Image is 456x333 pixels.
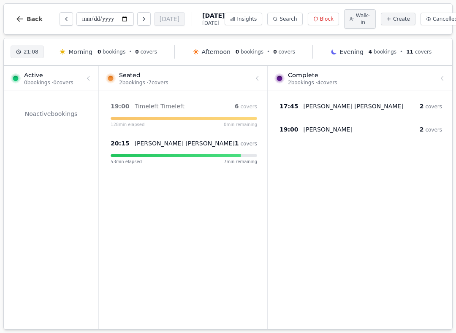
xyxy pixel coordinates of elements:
span: 2 [420,103,424,110]
span: 11 [406,49,413,55]
button: Next day [137,12,151,26]
p: No active bookings [9,110,93,118]
span: 17:45 [280,102,299,110]
span: [DATE] [202,20,225,27]
p: Timeleft Timeleft [135,102,185,110]
p: [PERSON_NAME] [PERSON_NAME] [304,102,404,110]
span: covers [278,49,295,55]
span: covers [415,49,432,55]
span: covers [240,104,257,110]
span: [DATE] [202,11,225,20]
span: 0 [236,49,239,55]
button: [DATE] [154,12,185,26]
span: 0 [135,49,138,55]
p: [PERSON_NAME] [PERSON_NAME] [135,139,235,148]
span: 21:08 [24,48,38,55]
span: Evening [340,48,364,56]
button: Back [9,9,49,29]
span: 0 [273,49,277,55]
span: covers [425,127,442,133]
span: bookings [103,49,125,55]
span: Search [280,16,297,22]
span: Block [320,16,334,22]
svg: Google booking [188,104,192,108]
button: Walk-in [344,9,376,29]
span: 20:15 [111,139,130,148]
span: 19:00 [111,102,130,110]
svg: Customer message [413,104,418,109]
span: 0 min remaining [224,121,257,128]
span: Create [393,16,410,22]
p: [PERSON_NAME] [304,125,353,134]
span: covers [425,104,442,110]
span: 53 min elapsed [111,158,142,165]
span: covers [140,49,157,55]
span: 2 [420,126,424,133]
button: Search [267,13,302,25]
span: • [129,48,132,55]
span: 0 [98,49,101,55]
span: 4 [369,49,372,55]
span: 128 min elapsed [111,121,144,128]
span: 6 [235,103,239,110]
button: Previous day [60,12,73,26]
span: bookings [241,49,263,55]
button: Insights [225,13,262,25]
span: Insights [237,16,257,22]
span: Morning [68,48,92,56]
span: • [267,48,270,55]
span: Back [27,16,43,22]
span: covers [240,141,257,147]
span: 1 [235,140,239,147]
button: Create [381,13,415,25]
span: Walk-in [356,12,370,26]
span: 19:00 [280,125,299,134]
span: 7 min remaining [224,158,257,165]
span: Afternoon [202,48,231,56]
span: • [400,48,403,55]
button: Block [308,13,339,25]
span: bookings [374,49,396,55]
